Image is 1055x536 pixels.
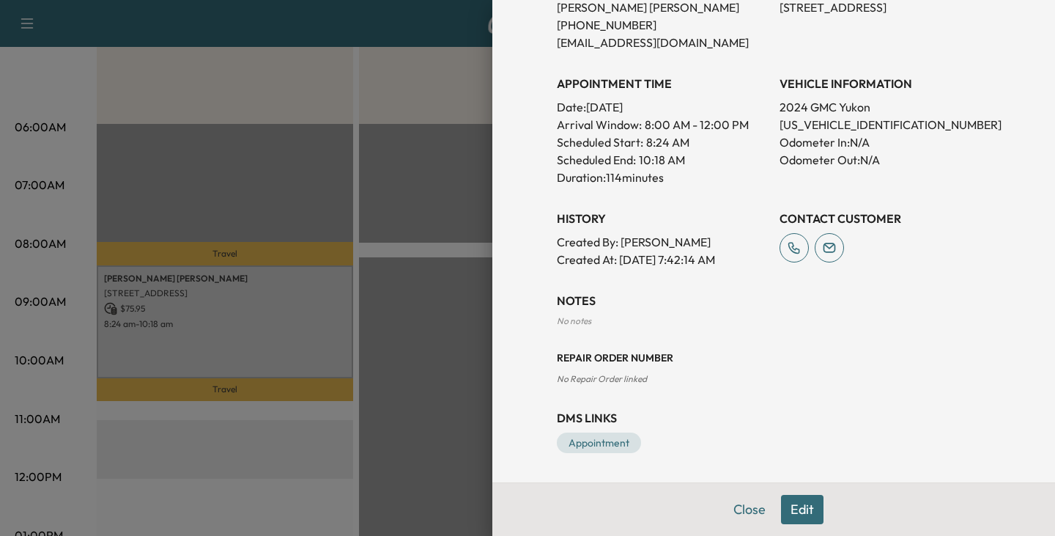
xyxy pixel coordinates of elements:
[557,75,768,92] h3: APPOINTMENT TIME
[646,133,689,151] p: 8:24 AM
[557,233,768,251] p: Created By : [PERSON_NAME]
[780,98,991,116] p: 2024 GMC Yukon
[724,495,775,524] button: Close
[780,116,991,133] p: [US_VEHICLE_IDENTIFICATION_NUMBER]
[780,151,991,169] p: Odometer Out: N/A
[557,151,636,169] p: Scheduled End:
[780,75,991,92] h3: VEHICLE INFORMATION
[639,151,685,169] p: 10:18 AM
[557,133,643,151] p: Scheduled Start:
[557,34,768,51] p: [EMAIL_ADDRESS][DOMAIN_NAME]
[781,495,823,524] button: Edit
[557,169,768,186] p: Duration: 114 minutes
[557,433,641,453] a: Appointment
[557,251,768,268] p: Created At : [DATE] 7:42:14 AM
[557,116,768,133] p: Arrival Window:
[557,373,647,384] span: No Repair Order linked
[780,133,991,151] p: Odometer In: N/A
[557,350,991,365] h3: Repair Order number
[557,210,768,227] h3: History
[557,16,768,34] p: [PHONE_NUMBER]
[645,116,749,133] span: 8:00 AM - 12:00 PM
[557,409,991,427] h3: DMS Links
[557,98,768,116] p: Date: [DATE]
[557,315,991,327] div: No notes
[780,210,991,227] h3: CONTACT CUSTOMER
[557,292,991,309] h3: NOTES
